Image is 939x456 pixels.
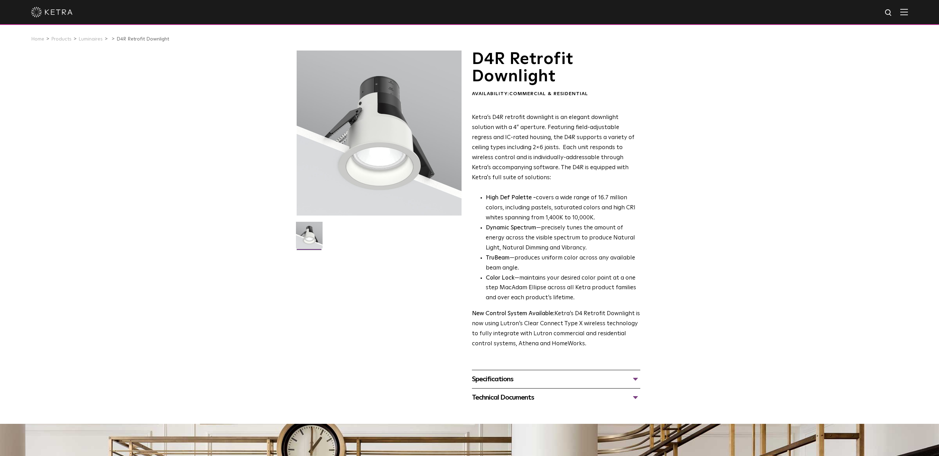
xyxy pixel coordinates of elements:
[486,225,536,231] strong: Dynamic Spectrum
[31,37,44,42] a: Home
[78,37,103,42] a: Luminaires
[472,91,640,98] div: Availability:
[884,9,893,17] img: search icon
[472,392,640,403] div: Technical Documents
[486,193,640,223] p: covers a wide range of 16.7 million colors, including pastels, saturated colors and high CRI whit...
[296,222,323,254] img: D4R Retrofit Downlight
[472,374,640,385] div: Specifications
[486,253,640,273] li: —produces uniform color across any available beam angle.
[51,37,72,42] a: Products
[486,273,640,303] li: —maintains your desired color point at a one step MacAdam Ellipse across all Ketra product famili...
[472,113,640,183] p: Ketra’s D4R retrofit downlight is an elegant downlight solution with a 4” aperture. Featuring fie...
[31,7,73,17] img: ketra-logo-2019-white
[486,223,640,253] li: —precisely tunes the amount of energy across the visible spectrum to produce Natural Light, Natur...
[486,195,536,201] strong: High Def Palette -
[472,311,555,317] strong: New Control System Available:
[486,275,514,281] strong: Color Lock
[486,255,510,261] strong: TruBeam
[117,37,169,42] a: D4R Retrofit Downlight
[472,309,640,349] p: Ketra’s D4 Retrofit Downlight is now using Lutron’s Clear Connect Type X wireless technology to f...
[509,91,588,96] span: Commercial & Residential
[900,9,908,15] img: Hamburger%20Nav.svg
[472,51,640,85] h1: D4R Retrofit Downlight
